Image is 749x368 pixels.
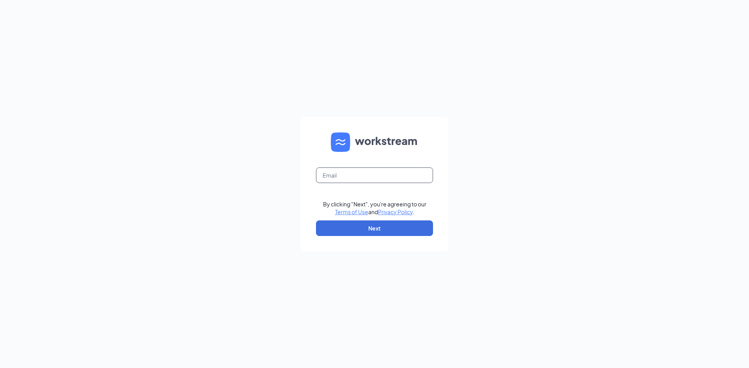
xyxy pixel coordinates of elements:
[335,208,368,215] a: Terms of Use
[378,208,413,215] a: Privacy Policy
[323,200,426,216] div: By clicking "Next", you're agreeing to our and .
[316,220,433,236] button: Next
[331,132,418,152] img: WS logo and Workstream text
[316,167,433,183] input: Email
